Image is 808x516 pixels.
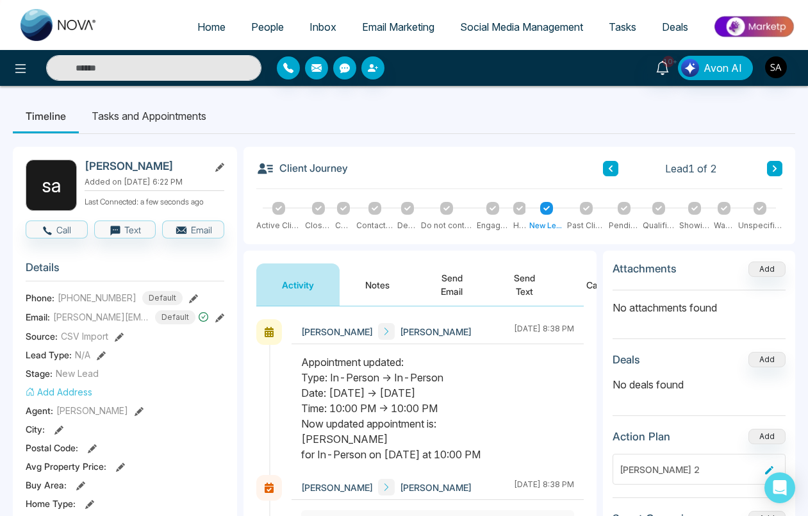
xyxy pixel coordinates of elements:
[513,220,526,231] div: Hot
[335,220,352,231] div: Cold
[681,59,699,77] img: Lead Flow
[460,21,583,33] span: Social Media Management
[596,15,649,39] a: Tasks
[26,291,54,304] span: Phone:
[251,21,284,33] span: People
[26,497,76,510] span: Home Type :
[400,325,472,338] span: [PERSON_NAME]
[85,194,224,208] p: Last Connected: a few seconds ago
[400,481,472,494] span: [PERSON_NAME]
[529,220,563,231] div: New Lead
[421,220,474,231] div: Do not contact
[647,56,678,78] a: 10+
[297,15,349,39] a: Inbox
[707,12,800,41] img: Market-place.gif
[748,262,786,277] button: Add
[714,220,734,231] div: Warm
[356,220,394,231] div: Contacted
[185,15,238,39] a: Home
[85,176,224,188] p: Added on [DATE] 6:22 PM
[613,430,670,443] h3: Action Plan
[26,261,224,281] h3: Details
[53,310,149,324] span: [PERSON_NAME][EMAIL_ADDRESS][DOMAIN_NAME]
[609,220,638,231] div: Pending
[256,263,340,306] button: Activity
[415,263,488,306] button: Send Email
[665,161,717,176] span: Lead 1 of 2
[764,472,795,503] div: Open Intercom Messenger
[514,479,574,495] div: [DATE] 8:38 PM
[613,290,786,315] p: No attachments found
[256,160,348,178] h3: Client Journey
[514,323,574,340] div: [DATE] 8:38 PM
[748,429,786,444] button: Add
[309,21,336,33] span: Inbox
[26,460,106,473] span: Avg Property Price :
[447,15,596,39] a: Social Media Management
[142,291,183,305] span: Default
[679,220,710,231] div: Showing
[704,60,742,76] span: Avon AI
[162,221,224,238] button: Email
[56,367,99,380] span: New Lead
[397,220,416,231] div: Dead
[26,404,53,417] span: Agent:
[643,220,675,231] div: Qualified
[609,21,636,33] span: Tasks
[738,220,782,231] div: Unspecified
[748,263,786,274] span: Add
[256,220,301,231] div: Active Client
[75,348,90,362] span: N/A
[663,56,674,67] span: 10+
[26,310,50,324] span: Email:
[13,99,79,133] li: Timeline
[748,352,786,367] button: Add
[26,367,53,380] span: Stage:
[155,310,195,324] span: Default
[26,478,67,492] span: Buy Area :
[26,422,45,436] span: City :
[340,263,415,306] button: Notes
[649,15,701,39] a: Deals
[79,99,219,133] li: Tasks and Appointments
[61,329,108,343] span: CSV Import
[26,221,88,238] button: Call
[613,377,786,392] p: No deals found
[477,220,509,231] div: Engaged
[561,263,627,306] button: Call
[94,221,156,238] button: Text
[678,56,753,80] button: Avon AI
[488,263,561,306] button: Send Text
[620,463,760,476] div: [PERSON_NAME] 2
[567,220,606,231] div: Past Client
[26,348,72,362] span: Lead Type:
[765,56,787,78] img: User Avatar
[26,160,77,211] div: s a
[56,404,128,417] span: [PERSON_NAME]
[305,220,331,231] div: Closed
[197,21,226,33] span: Home
[301,325,373,338] span: [PERSON_NAME]
[662,21,688,33] span: Deals
[362,21,434,33] span: Email Marketing
[26,385,92,399] button: Add Address
[238,15,297,39] a: People
[85,160,204,172] h2: [PERSON_NAME]
[26,441,78,454] span: Postal Code :
[58,291,136,304] span: [PHONE_NUMBER]
[301,481,373,494] span: [PERSON_NAME]
[21,9,97,41] img: Nova CRM Logo
[613,262,677,275] h3: Attachments
[349,15,447,39] a: Email Marketing
[613,353,640,366] h3: Deals
[26,329,58,343] span: Source:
